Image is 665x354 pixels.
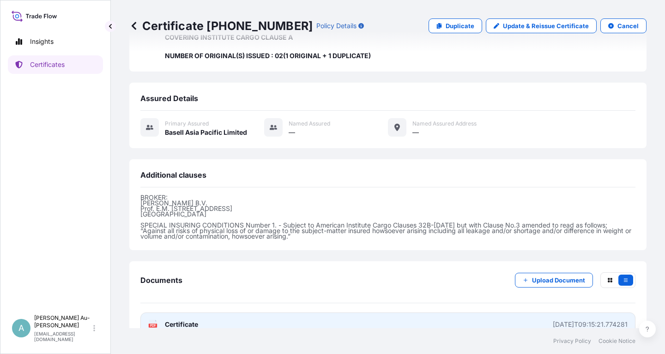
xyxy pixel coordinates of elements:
span: Assured Details [140,94,198,103]
p: Update & Reissue Certificate [503,21,589,30]
p: Certificate [PHONE_NUMBER] [129,18,313,33]
span: Primary assured [165,120,209,127]
button: Upload Document [515,273,593,288]
a: Privacy Policy [553,337,591,345]
span: A [18,324,24,333]
span: Named Assured [289,120,330,127]
button: Cancel [600,18,647,33]
p: Duplicate [446,21,474,30]
p: Policy Details [316,21,357,30]
div: [DATE]T09:15:21.774281 [553,320,628,329]
a: Duplicate [429,18,482,33]
p: Insights [30,37,54,46]
span: Additional clauses [140,170,206,180]
span: Documents [140,276,182,285]
a: PDFCertificate[DATE]T09:15:21.774281 [140,312,635,336]
a: Update & Reissue Certificate [486,18,597,33]
p: [EMAIL_ADDRESS][DOMAIN_NAME] [34,331,91,342]
p: [PERSON_NAME] Au-[PERSON_NAME] [34,314,91,329]
p: BROKER: [PERSON_NAME] B.V. Prof. E.M. [STREET_ADDRESS] [GEOGRAPHIC_DATA] SPECIAL INSURING CONDITI... [140,195,635,239]
a: Cookie Notice [598,337,635,345]
span: — [289,128,295,137]
a: Insights [8,32,103,51]
p: Certificates [30,60,65,69]
a: Certificates [8,55,103,74]
text: PDF [150,324,156,327]
span: Certificate [165,320,198,329]
span: Basell Asia Pacific Limited [165,128,247,137]
p: Cancel [617,21,639,30]
span: Named Assured Address [412,120,477,127]
span: — [412,128,419,137]
p: Upload Document [532,276,585,285]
